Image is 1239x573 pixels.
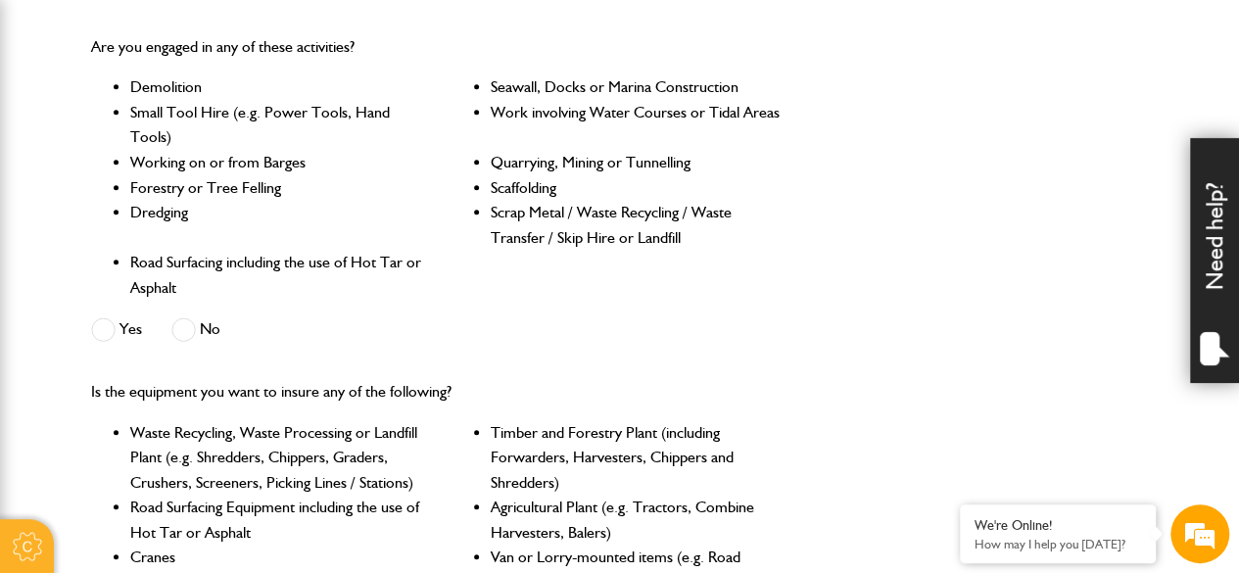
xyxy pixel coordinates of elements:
[130,200,426,250] li: Dredging
[491,175,786,201] li: Scaffolding
[491,74,786,100] li: Seawall, Docks or Marina Construction
[130,100,426,150] li: Small Tool Hire (e.g. Power Tools, Hand Tools)
[491,495,786,545] li: Agricultural Plant (e.g. Tractors, Combine Harvesters, Balers)
[130,250,426,300] li: Road Surfacing including the use of Hot Tar or Asphalt
[975,517,1141,534] div: We're Online!
[130,150,426,175] li: Working on or from Barges
[491,200,786,250] li: Scrap Metal / Waste Recycling / Waste Transfer / Skip Hire or Landfill
[130,74,426,100] li: Demolition
[1190,138,1239,383] div: Need help?
[491,100,786,150] li: Work involving Water Courses or Tidal Areas
[171,317,220,342] label: No
[91,379,786,405] p: Is the equipment you want to insure any of the following?
[491,420,786,496] li: Timber and Forestry Plant (including Forwarders, Harvesters, Chippers and Shredders)
[130,420,426,496] li: Waste Recycling, Waste Processing or Landfill Plant (e.g. Shredders, Chippers, Graders, Crushers,...
[975,537,1141,551] p: How may I help you today?
[130,495,426,545] li: Road Surfacing Equipment including the use of Hot Tar or Asphalt
[91,317,142,342] label: Yes
[130,175,426,201] li: Forestry or Tree Felling
[91,34,786,60] p: Are you engaged in any of these activities?
[491,150,786,175] li: Quarrying, Mining or Tunnelling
